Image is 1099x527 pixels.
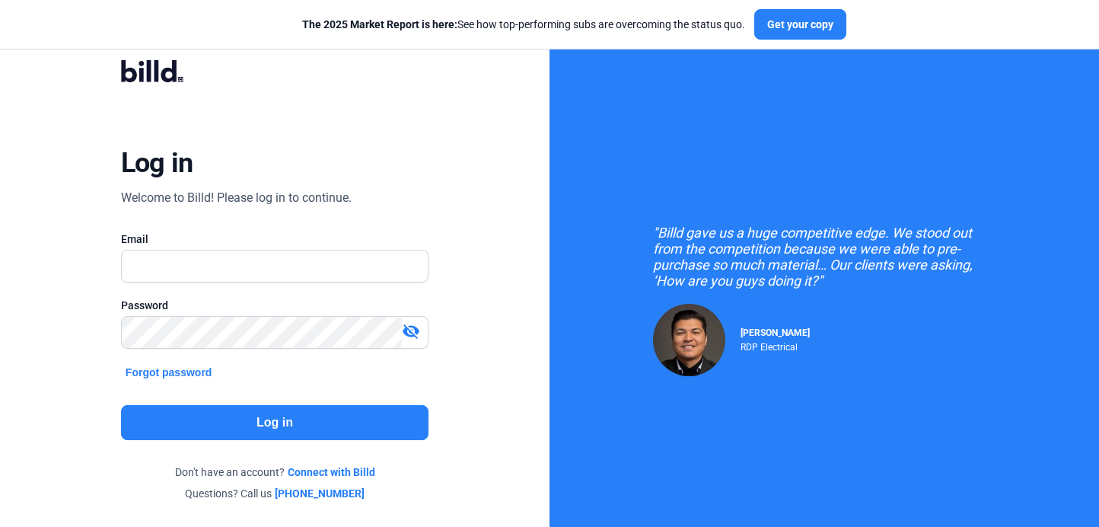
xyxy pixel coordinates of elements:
div: Email [121,232,428,247]
span: The 2025 Market Report is here: [302,18,457,30]
div: Don't have an account? [121,465,428,480]
div: Log in [121,146,193,180]
img: Raul Pacheco [653,304,725,376]
div: "Billd gave us a huge competitive edge. We stood out from the competition because we were able to... [653,225,995,289]
div: RDP Electrical [741,338,810,353]
a: Connect with Billd [288,465,375,480]
div: Welcome to Billd! Please log in to continue. [121,189,352,207]
button: Forgot password [121,364,217,381]
a: [PHONE_NUMBER] [275,486,365,501]
mat-icon: visibility_off [402,322,420,340]
span: [PERSON_NAME] [741,327,810,338]
button: Get your copy [754,9,846,40]
button: Log in [121,405,428,440]
div: Questions? Call us [121,486,428,501]
div: See how top-performing subs are overcoming the status quo. [302,17,745,32]
div: Password [121,298,428,313]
